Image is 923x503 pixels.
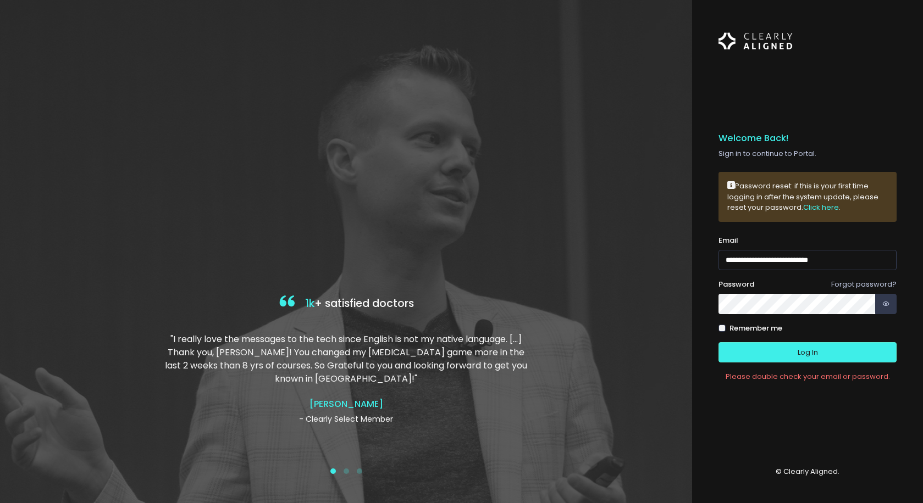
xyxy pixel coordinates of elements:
[162,413,530,425] p: - Clearly Select Member
[718,148,897,159] p: Sign in to continue to Portal.
[162,333,530,385] p: "I really love the messages to the tech since English is not my native language. […] Thank you, [...
[718,133,897,144] h5: Welcome Back!
[718,235,738,246] label: Email
[305,296,314,311] span: 1k
[718,26,792,56] img: Logo Horizontal
[831,279,897,289] a: Forgot password?
[718,342,897,362] button: Log In
[729,323,782,334] label: Remember me
[803,202,839,213] a: Click here
[718,279,754,290] label: Password
[718,466,897,477] p: © Clearly Aligned.
[162,399,530,409] h4: [PERSON_NAME]
[162,293,530,315] h4: + satisfied doctors
[718,371,897,382] div: Please double check your email or password.
[718,172,897,222] div: Password reset: if this is your first time logging in after the system update, please reset your ...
